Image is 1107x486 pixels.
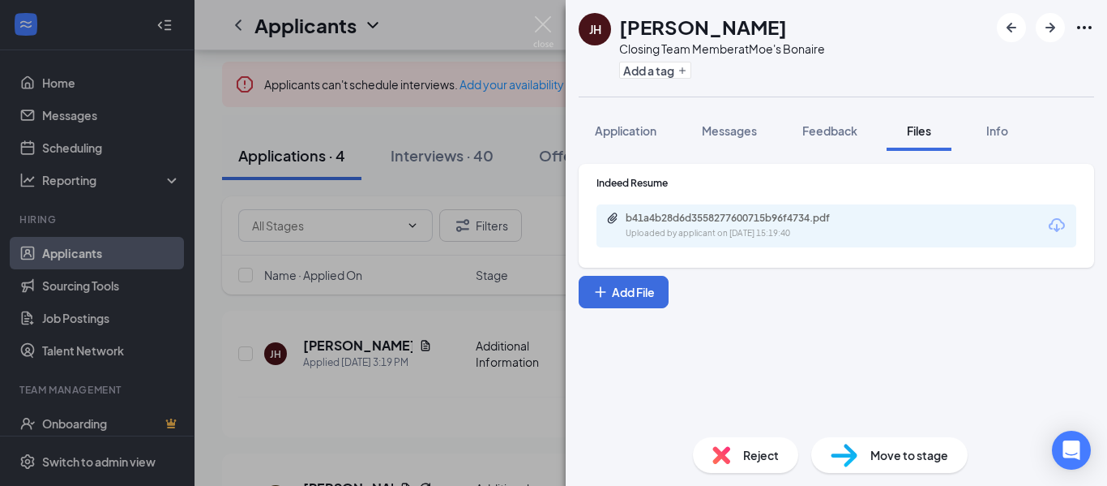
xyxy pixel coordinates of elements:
[986,123,1008,138] span: Info
[606,212,869,240] a: Paperclipb41a4b28d6d3558277600715b96f4734.pdfUploaded by applicant on [DATE] 15:19:40
[1002,18,1021,37] svg: ArrowLeftNew
[579,276,669,308] button: Add FilePlus
[677,66,687,75] svg: Plus
[870,446,948,464] span: Move to stage
[619,13,787,41] h1: [PERSON_NAME]
[702,123,757,138] span: Messages
[743,446,779,464] span: Reject
[606,212,619,225] svg: Paperclip
[1075,18,1094,37] svg: Ellipses
[997,13,1026,42] button: ArrowLeftNew
[589,21,601,37] div: JH
[626,212,853,225] div: b41a4b28d6d3558277600715b96f4734.pdf
[1052,431,1091,470] div: Open Intercom Messenger
[907,123,931,138] span: Files
[592,284,609,300] svg: Plus
[802,123,857,138] span: Feedback
[1047,216,1066,235] svg: Download
[619,62,691,79] button: PlusAdd a tag
[596,176,1076,190] div: Indeed Resume
[626,227,869,240] div: Uploaded by applicant on [DATE] 15:19:40
[1036,13,1065,42] button: ArrowRight
[595,123,656,138] span: Application
[619,41,825,57] div: Closing Team Member at Moe's Bonaire
[1041,18,1060,37] svg: ArrowRight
